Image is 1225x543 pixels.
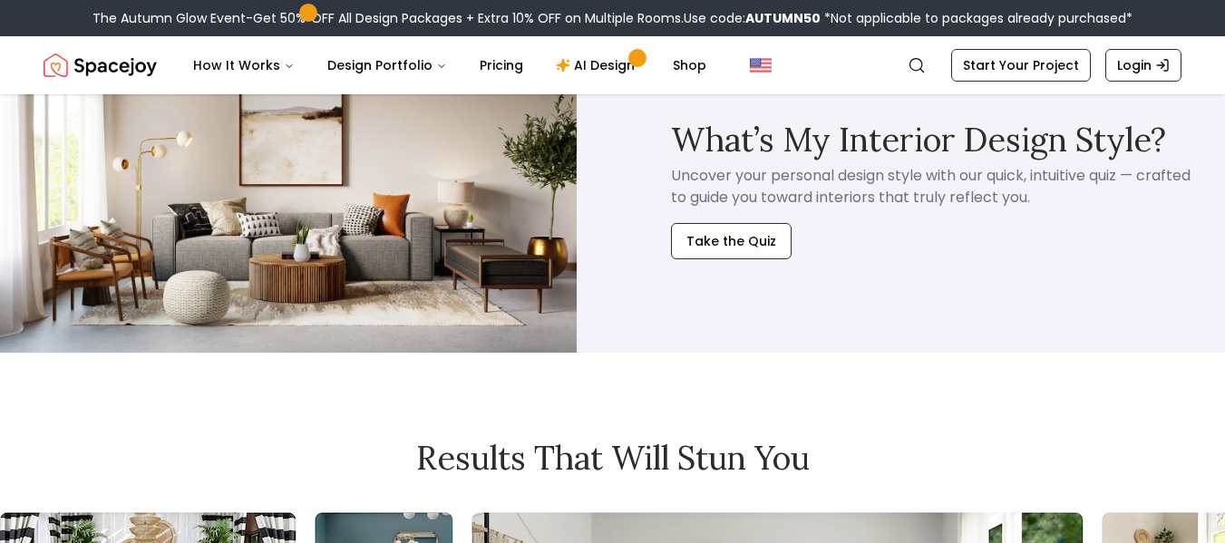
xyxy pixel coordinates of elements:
[1105,49,1181,82] a: Login
[92,9,1133,27] div: The Autumn Glow Event-Get 50% OFF All Design Packages + Extra 10% OFF on Multiple Rooms.
[44,36,1181,94] nav: Global
[951,49,1091,82] a: Start Your Project
[465,47,538,83] a: Pricing
[745,9,821,27] b: AUTUMN50
[671,165,1193,208] p: Uncover your personal design style with our quick, intuitive quiz — crafted to guide you toward i...
[44,47,157,83] a: Spacejoy
[179,47,309,83] button: How It Works
[684,9,821,27] span: Use code:
[821,9,1133,27] span: *Not applicable to packages already purchased*
[313,47,462,83] button: Design Portfolio
[44,440,1181,476] h2: Results that will stun you
[658,47,721,83] a: Shop
[541,47,655,83] a: AI Design
[671,208,792,259] a: Take the Quiz
[671,121,1166,158] h3: What’s My Interior Design Style?
[179,47,721,83] nav: Main
[671,223,792,259] button: Take the Quiz
[750,54,772,76] img: United States
[44,47,157,83] img: Spacejoy Logo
